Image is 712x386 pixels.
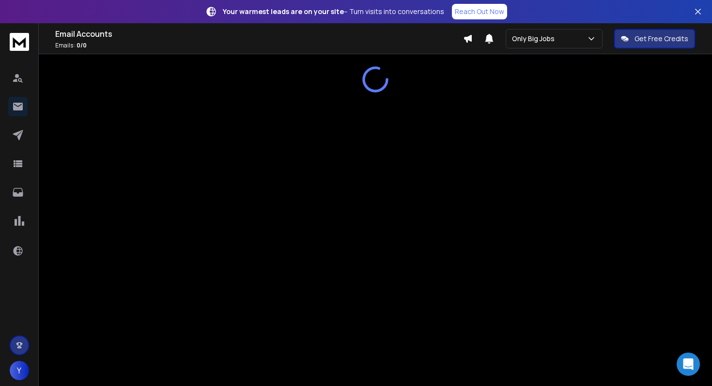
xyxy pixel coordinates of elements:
[55,28,463,40] h1: Email Accounts
[452,4,507,19] a: Reach Out Now
[10,361,29,380] button: Y
[677,353,700,376] div: Open Intercom Messenger
[77,41,87,49] span: 0 / 0
[512,34,558,44] p: Only Big Jobs
[223,7,444,16] p: – Turn visits into conversations
[635,34,688,44] p: Get Free Credits
[55,42,463,49] p: Emails :
[455,7,504,16] p: Reach Out Now
[10,33,29,51] img: logo
[223,7,344,16] strong: Your warmest leads are on your site
[614,29,695,48] button: Get Free Credits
